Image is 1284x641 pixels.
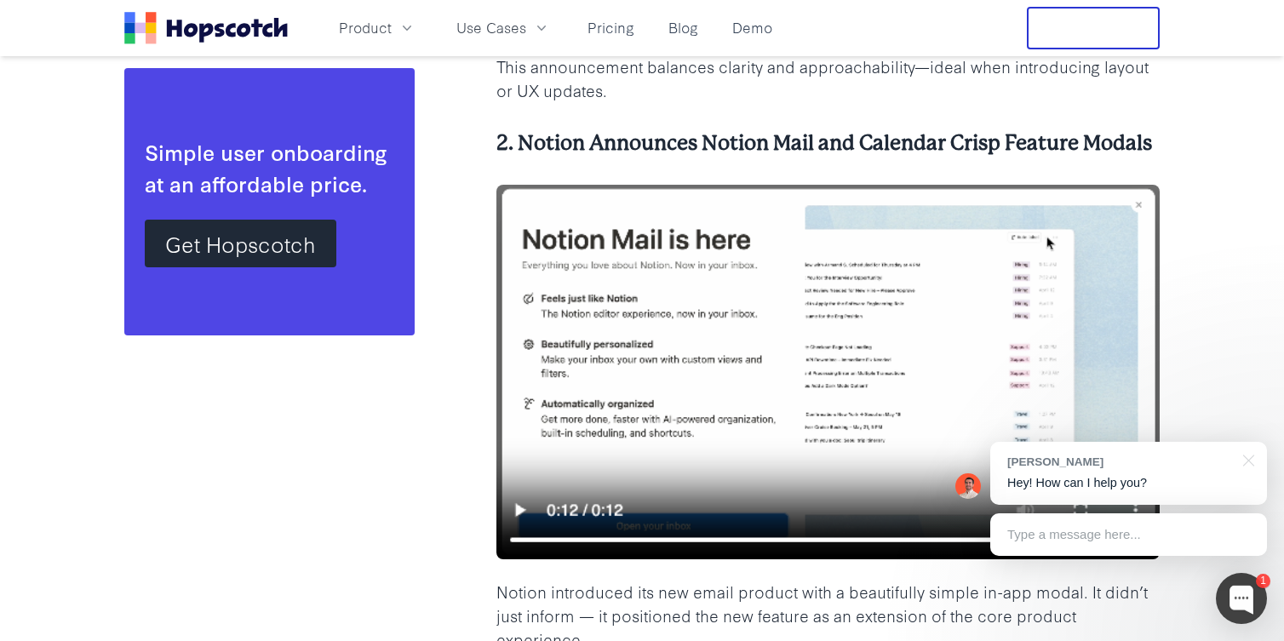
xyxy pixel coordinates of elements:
div: Simple user onboarding at an affordable price. [145,136,394,199]
h4: 2. Notion Announces Notion Mail and Calendar Crisp Feature Modals [496,129,1160,157]
a: Demo [725,14,779,42]
p: Hey! How can I help you? [1007,474,1250,492]
button: Free Trial [1027,7,1160,49]
div: 1 [1256,574,1270,588]
p: This announcement balances clarity and approachability—ideal when introducing layout or UX updates. [496,54,1160,102]
span: Product [339,17,392,38]
span: Use Cases [456,17,526,38]
button: Use Cases [446,14,560,42]
a: Pricing [581,14,641,42]
div: [PERSON_NAME] [1007,454,1233,470]
a: Home [124,12,288,44]
a: Blog [662,14,705,42]
a: Get Hopscotch [145,220,336,267]
div: Type a message here... [990,513,1267,556]
img: Mark Spera [955,473,981,499]
img: Notion feature announcement [496,185,1160,560]
button: Product [329,14,426,42]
